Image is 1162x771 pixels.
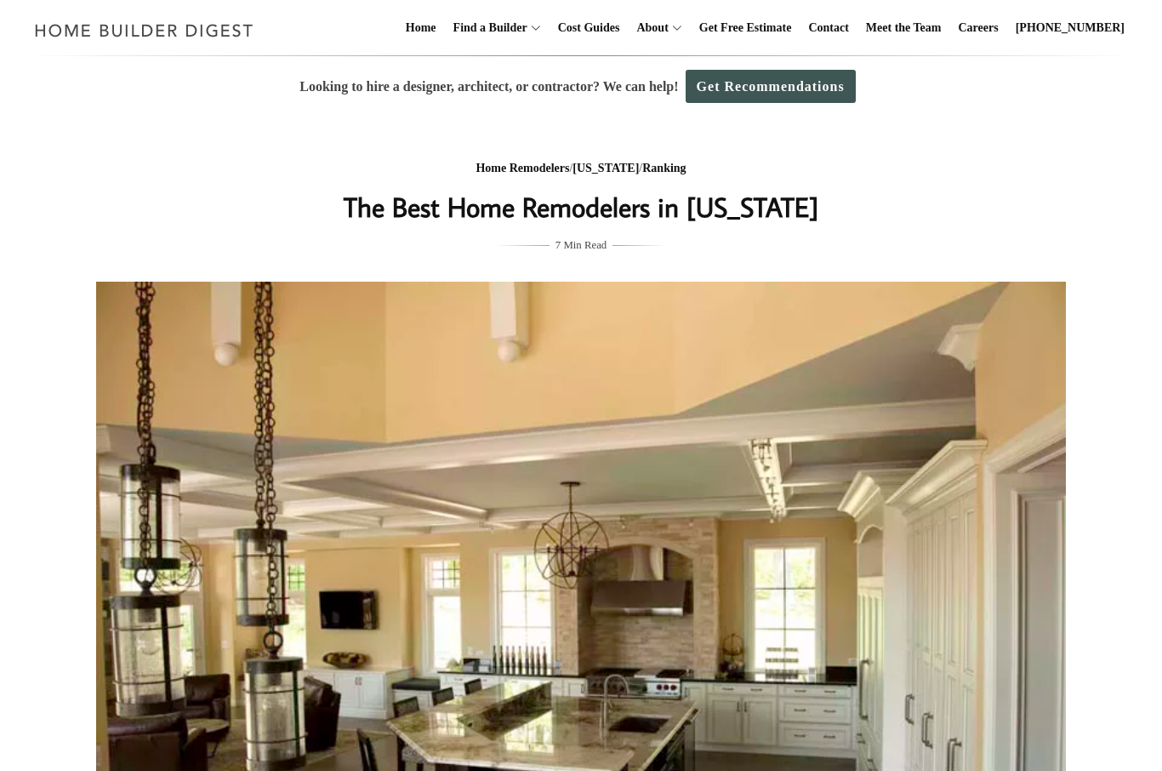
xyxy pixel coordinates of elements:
a: Ranking [642,162,686,174]
img: Home Builder Digest [27,14,261,47]
a: Home [399,1,443,55]
span: 7 Min Read [555,236,607,254]
a: About [629,1,668,55]
div: / / [242,158,920,180]
h1: The Best Home Remodelers in [US_STATE] [242,186,920,227]
a: Careers [952,1,1005,55]
a: Cost Guides [551,1,627,55]
a: Contact [801,1,855,55]
a: Get Free Estimate [692,1,799,55]
a: [US_STATE] [572,162,639,174]
a: [PHONE_NUMBER] [1009,1,1131,55]
a: Get Recommendations [686,70,856,103]
a: Find a Builder [447,1,527,55]
a: Meet the Team [859,1,948,55]
a: Home Remodelers [476,162,569,174]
